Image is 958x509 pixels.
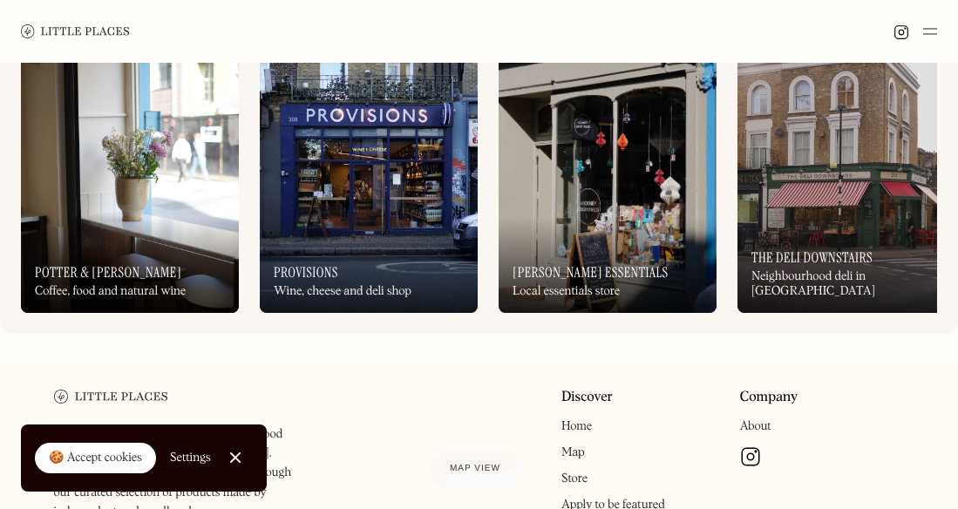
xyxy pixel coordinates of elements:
span: Map view [450,464,500,473]
a: Map [561,446,585,458]
div: Wine, cheese and deli shop [274,284,411,299]
h3: Provisions [274,264,338,281]
a: Store [561,472,588,485]
a: About [740,420,771,432]
h3: Potter & [PERSON_NAME] [35,264,181,281]
a: Close Cookie Popup [218,440,253,475]
div: 🍪 Accept cookies [49,450,142,467]
div: Neighbourhood deli in [GEOGRAPHIC_DATA] [751,269,941,299]
a: Settings [170,438,211,478]
a: Home [561,420,592,432]
a: Map view [429,450,521,488]
div: Close Cookie Popup [234,458,235,458]
a: ProvisionsWine, cheese and deli shop [260,51,478,313]
a: The Deli DownstairsNeighbourhood deli in [GEOGRAPHIC_DATA] [737,51,955,313]
h3: The Deli Downstairs [751,249,873,266]
div: Coffee, food and natural wine [35,284,186,299]
div: Settings [170,451,211,464]
a: Potter & [PERSON_NAME]Coffee, food and natural wine [21,51,239,313]
a: Discover [561,390,613,406]
a: 🍪 Accept cookies [35,443,156,474]
a: [PERSON_NAME] EssentialsLocal essentials store [499,51,717,313]
div: Local essentials store [513,284,620,299]
a: Company [740,390,798,406]
h3: [PERSON_NAME] Essentials [513,264,669,281]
